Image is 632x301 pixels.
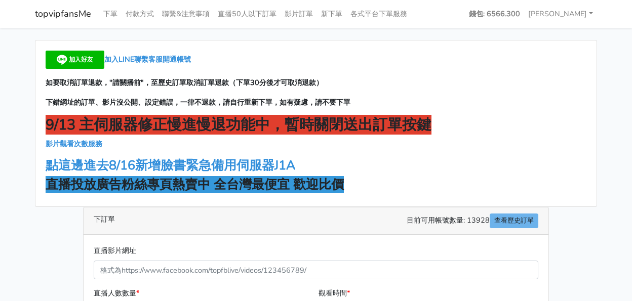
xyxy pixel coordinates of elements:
[407,213,538,228] span: 目前可用帳號數量: 13928
[46,157,295,174] a: 點這邊進去8/16新增臉書緊急備用伺服器J1A
[46,77,323,88] strong: 如要取消訂單退款，"請關播前"，至歷史訂單取消訂單退款（下單30分後才可取消退款）
[99,4,122,24] a: 下單
[319,287,350,299] label: 觀看時間
[35,4,91,24] a: topvipfansMe
[94,261,538,279] input: 格式為https://www.facebook.com/topfblive/videos/123456789/
[524,4,597,24] a: [PERSON_NAME]
[214,4,281,24] a: 直播50人以下訂單
[122,4,158,24] a: 付款方式
[281,4,317,24] a: 影片訂單
[94,245,136,256] label: 直播影片網址
[94,287,139,299] label: 直播人數數量
[46,139,102,149] a: 影片觀看次數服務
[84,207,548,235] div: 下訂單
[490,213,538,228] a: 查看歷史訂單
[346,4,411,24] a: 各式平台下單服務
[469,9,520,19] strong: 錢包: 6566.300
[46,176,344,193] strong: 直播投放廣告粉絲專頁熱賣中 全台灣最便宜 歡迎比價
[46,51,104,69] img: 加入好友
[46,54,191,64] a: 加入LINE聯繫客服開通帳號
[317,4,346,24] a: 新下單
[46,97,350,107] strong: 下錯網址的訂單、影片沒公開、設定錯誤，一律不退款，請自行重新下單，如有疑慮，請不要下單
[158,4,214,24] a: 聯繫&注意事項
[46,115,431,135] strong: 9/13 主伺服器修正慢進慢退功能中，暫時關閉送出訂單按鍵
[465,4,524,24] a: 錢包: 6566.300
